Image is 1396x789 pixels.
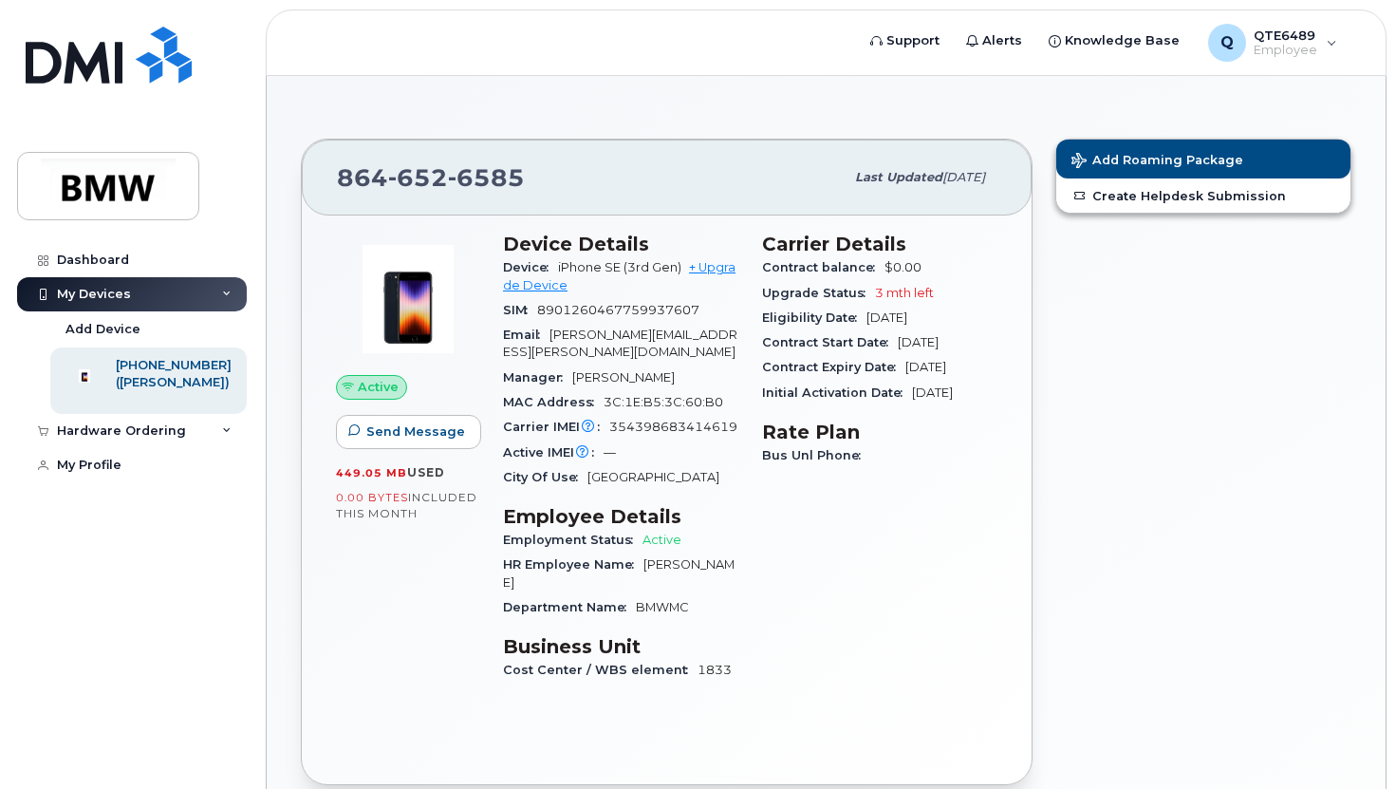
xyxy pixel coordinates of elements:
[905,360,946,374] span: [DATE]
[604,395,723,409] span: 3C:1E:B5:3C:60:B0
[407,465,445,479] span: used
[1056,140,1350,178] button: Add Roaming Package
[942,170,985,184] span: [DATE]
[912,385,953,400] span: [DATE]
[503,260,558,274] span: Device
[762,360,905,374] span: Contract Expiry Date
[762,385,912,400] span: Initial Activation Date
[762,233,998,255] h3: Carrier Details
[636,600,689,614] span: BMWMC
[762,421,998,443] h3: Rate Plan
[503,328,549,342] span: Email
[503,328,737,359] span: [PERSON_NAME][EMAIL_ADDRESS][PERSON_NAME][DOMAIN_NAME]
[503,420,609,434] span: Carrier IMEI
[503,445,604,460] span: Active IMEI
[875,286,934,300] span: 3 mth left
[503,260,735,291] a: + Upgrade Device
[503,533,642,547] span: Employment Status
[1056,178,1350,213] a: Create Helpdesk Submission
[604,445,616,460] span: —
[503,557,643,572] span: HR Employee Name
[855,170,942,184] span: Last updated
[698,663,732,677] span: 1833
[537,303,699,317] span: 8901260467759937607
[503,557,735,589] span: [PERSON_NAME]
[762,448,870,462] span: Bus Unl Phone
[358,378,399,396] span: Active
[351,242,465,356] img: image20231002-3703462-1angbar.jpeg
[762,286,875,300] span: Upgrade Status
[503,505,739,528] h3: Employee Details
[336,415,481,449] button: Send Message
[336,491,408,504] span: 0.00 Bytes
[503,395,604,409] span: MAC Address
[503,470,587,484] span: City Of Use
[572,370,675,385] span: [PERSON_NAME]
[503,303,537,317] span: SIM
[336,466,407,479] span: 449.05 MB
[609,420,737,434] span: 354398683414619
[503,370,572,385] span: Manager
[587,470,719,484] span: [GEOGRAPHIC_DATA]
[762,335,898,349] span: Contract Start Date
[558,260,681,274] span: iPhone SE (3rd Gen)
[388,163,448,192] span: 652
[337,163,525,192] span: 864
[762,260,884,274] span: Contract balance
[866,310,907,325] span: [DATE]
[503,233,739,255] h3: Device Details
[448,163,525,192] span: 6585
[503,663,698,677] span: Cost Center / WBS element
[1071,153,1243,171] span: Add Roaming Package
[884,260,921,274] span: $0.00
[642,533,681,547] span: Active
[898,335,939,349] span: [DATE]
[503,600,636,614] span: Department Name
[762,310,866,325] span: Eligibility Date
[503,635,739,658] h3: Business Unit
[366,423,465,441] span: Send Message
